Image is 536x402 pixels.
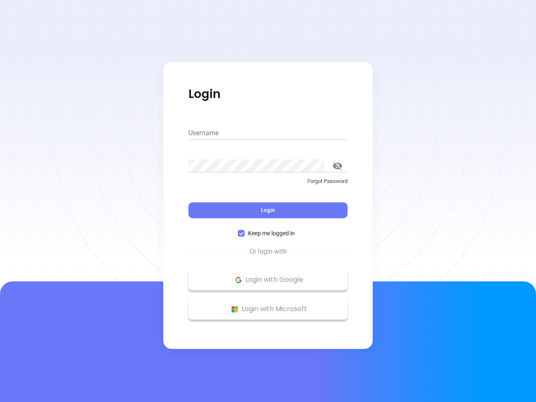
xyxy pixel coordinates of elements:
img: Microsoft Logo [229,304,240,314]
button: Microsoft Logo Login with Microsoft [188,299,348,320]
button: Login [188,202,348,218]
span: Keep me logged in [245,229,298,238]
p: Login [188,87,348,102]
button: Google Logo Login with Google [188,269,348,290]
img: Google Logo [233,275,244,285]
span: Or login with [245,247,291,257]
p: Login with Microsoft [193,303,343,315]
span: Login [261,206,275,214]
p: Login with Google [193,273,343,286]
a: Forgot Password [188,177,348,192]
p: Forgot Password [188,177,348,186]
button: toggle password visibility [327,156,348,176]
